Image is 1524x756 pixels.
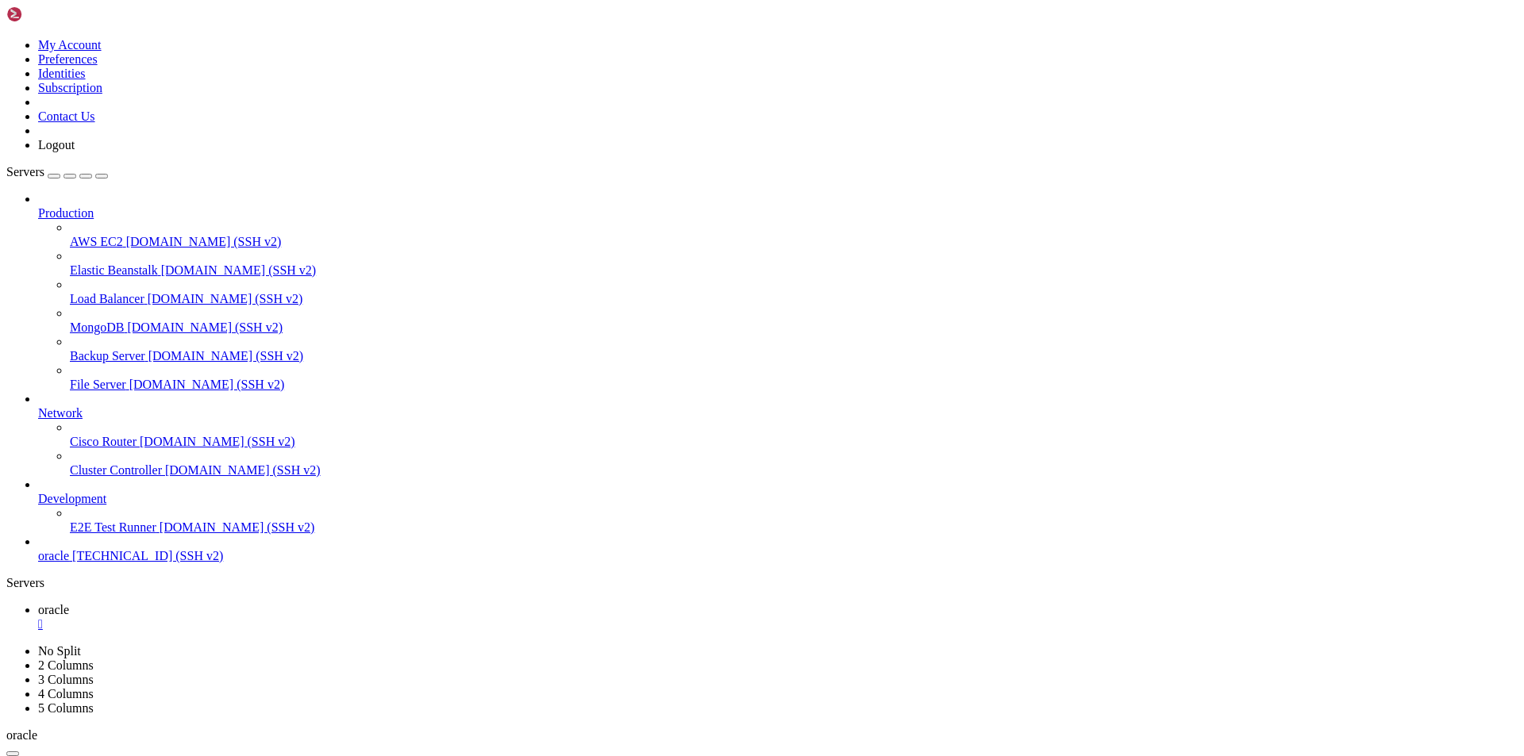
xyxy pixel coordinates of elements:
[70,520,1518,535] a: E2E Test Runner [DOMAIN_NAME] (SSH v2)
[6,411,1318,424] x-row: root@instance-20250914-1518:/home/ubuntu/nodejs#
[38,67,86,80] a: Identities
[70,249,1518,278] li: Elastic Beanstalk [DOMAIN_NAME] (SSH v2)
[70,378,126,391] span: File Server
[6,384,1318,397] x-row: : $ sudo -s
[126,235,282,248] span: [DOMAIN_NAME] (SSH v2)
[38,603,1518,631] a: oracle
[165,463,321,477] span: [DOMAIN_NAME] (SSH v2)
[6,728,37,742] span: oracle
[6,33,1318,47] x-row: * Documentation: [URL][DOMAIN_NAME]
[6,60,1318,74] x-row: * Support: [URL][DOMAIN_NAME]
[161,263,317,277] span: [DOMAIN_NAME] (SSH v2)
[129,378,285,391] span: [DOMAIN_NAME] (SSH v2)
[70,520,156,534] span: E2E Test Runner
[38,406,1518,420] a: Network
[148,349,304,363] span: [DOMAIN_NAME] (SSH v2)
[70,235,123,248] span: AWS EC2
[6,141,1318,155] x-row: Memory usage: 10% IPv4 address for enp0s6: [TECHNICAL_ID]
[38,492,1518,506] a: Development
[6,155,1318,168] x-row: Swap usage: 0%
[6,209,1318,222] x-row: For more details see:
[70,320,124,334] span: MongoDB
[38,658,94,672] a: 2 Columns
[38,701,94,715] a: 5 Columns
[6,384,190,397] span: ubuntu@instance-20250914-1518
[6,114,1318,128] x-row: System load: 0.02 Processes: 180
[70,435,137,448] span: Cisco Router
[6,6,1318,20] x-row: Welcome to Ubuntu 20.04.6 LTS (GNU/Linux 5.15.0-1081-oracle aarch64)
[38,81,102,94] a: Subscription
[160,520,315,534] span: [DOMAIN_NAME] (SSH v2)
[38,603,69,616] span: oracle
[70,420,1518,449] li: Cisco Router [DOMAIN_NAME] (SSH v2)
[70,320,1518,335] a: MongoDB [DOMAIN_NAME] (SSH v2)
[38,492,106,505] span: Development
[70,349,145,363] span: Backup Server
[6,303,1318,317] x-row: 40 additional security updates can be applied with ESM Infra.
[70,278,1518,306] li: Load Balancer [DOMAIN_NAME] (SSH v2)
[6,222,1318,236] x-row: [URL][DOMAIN_NAME]
[70,378,1518,392] a: File Server [DOMAIN_NAME] (SSH v2)
[38,535,1518,563] li: oracle [TECHNICAL_ID] (SSH v2)
[70,449,1518,478] li: Cluster Controller [DOMAIN_NAME] (SSH v2)
[38,549,1518,563] a: oracle [TECHNICAL_ID] (SSH v2)
[6,165,44,178] span: Servers
[6,6,98,22] img: Shellngn
[70,506,1518,535] li: E2E Test Runner [DOMAIN_NAME] (SSH v2)
[72,549,223,562] span: [TECHNICAL_ID] (SSH v2)
[6,249,1318,263] x-row: Expanded Security Maintenance for Infrastructure is not enabled.
[38,549,69,562] span: oracle
[38,109,95,123] a: Contact Us
[70,463,1518,478] a: Cluster Controller [DOMAIN_NAME] (SSH v2)
[148,292,303,305] span: [DOMAIN_NAME] (SSH v2)
[70,435,1518,449] a: Cisco Router [DOMAIN_NAME] (SSH v2)
[38,687,94,700] a: 4 Columns
[38,38,102,52] a: My Account
[70,335,1518,363] li: Backup Server [DOMAIN_NAME] (SSH v2)
[38,392,1518,478] li: Network
[6,397,1318,411] x-row: root@instance-20250914-1518:/home/ubuntu# cd nodejs
[70,292,1518,306] a: Load Balancer [DOMAIN_NAME] (SSH v2)
[6,370,1318,384] x-row: Last login: [DATE] from [TECHNICAL_ID]
[38,138,75,152] a: Logout
[38,206,94,220] span: Production
[140,435,295,448] span: [DOMAIN_NAME] (SSH v2)
[70,263,1518,278] a: Elastic Beanstalk [DOMAIN_NAME] (SSH v2)
[38,206,1518,221] a: Production
[70,292,144,305] span: Load Balancer
[70,363,1518,392] li: File Server [DOMAIN_NAME] (SSH v2)
[38,406,83,420] span: Network
[6,87,1318,101] x-row: System information as of [DATE]
[70,235,1518,249] a: AWS EC2 [DOMAIN_NAME] (SSH v2)
[38,617,1518,631] a: 
[70,263,158,277] span: Elastic Beanstalk
[38,644,81,658] a: No Split
[6,330,1318,343] x-row: [URL][DOMAIN_NAME]
[38,673,94,686] a: 3 Columns
[6,47,1318,60] x-row: * Management: [URL][DOMAIN_NAME]
[6,576,1518,590] div: Servers
[70,221,1518,249] li: AWS EC2 [DOMAIN_NAME] (SSH v2)
[197,384,203,397] span: ~
[70,463,162,477] span: Cluster Controller
[38,192,1518,392] li: Production
[70,349,1518,363] a: Backup Server [DOMAIN_NAME] (SSH v2)
[334,411,341,424] div: (49, 30)
[6,182,1318,195] x-row: * Ubuntu 20.04 LTS Focal Fossa has reached its end of standard support on 31 Ma
[38,478,1518,535] li: Development
[6,276,1318,290] x-row: 0 updates can be applied immediately.
[38,52,98,66] a: Preferences
[6,165,108,178] a: Servers
[6,317,1318,330] x-row: Learn more about enabling ESM Infra service for Ubuntu 20.04 at
[127,320,283,334] span: [DOMAIN_NAME] (SSH v2)
[70,306,1518,335] li: MongoDB [DOMAIN_NAME] (SSH v2)
[6,128,1318,141] x-row: Usage of /: 12.5% of 44.96GB Users logged in: 0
